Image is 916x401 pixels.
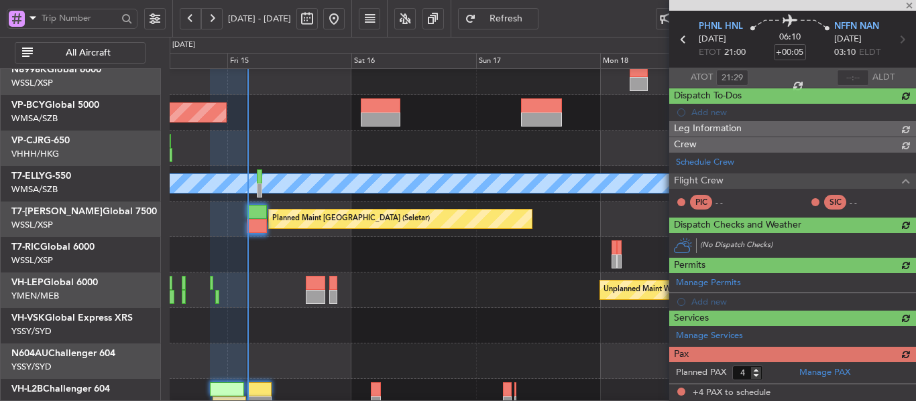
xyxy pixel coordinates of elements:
[11,278,98,287] a: VH-LEPGlobal 6000
[11,278,44,287] span: VH-LEP
[15,42,146,64] button: All Aircraft
[458,8,538,29] button: Refresh
[699,46,721,60] span: ETOT
[11,100,99,110] a: VP-BCYGlobal 5000
[834,46,856,60] span: 03:10
[11,112,58,125] a: WMSA/SZB
[724,46,746,60] span: 21:00
[172,39,195,51] div: [DATE]
[11,325,52,337] a: YSSY/SYD
[479,14,534,23] span: Refresh
[228,13,291,25] span: [DATE] - [DATE]
[11,207,157,216] a: T7-[PERSON_NAME]Global 7500
[42,8,117,28] input: Trip Number
[11,313,133,323] a: VH-VSKGlobal Express XRS
[351,53,475,69] div: Sat 16
[604,280,770,300] div: Unplanned Maint Wichita (Wichita Mid-continent)
[11,207,103,216] span: T7-[PERSON_NAME]
[11,254,53,266] a: WSSL/XSP
[779,31,801,44] span: 06:10
[11,65,47,74] span: N8998K
[11,361,52,373] a: YSSY/SYD
[699,33,726,46] span: [DATE]
[11,148,59,160] a: VHHH/HKG
[691,71,713,84] span: ATOT
[476,53,600,69] div: Sun 17
[11,65,101,74] a: N8998KGlobal 6000
[11,384,43,394] span: VH-L2B
[11,100,45,110] span: VP-BCY
[36,48,141,58] span: All Aircraft
[699,20,743,33] span: PHNL HNL
[859,46,880,60] span: ELDT
[11,183,58,195] a: WMSA/SZB
[11,136,70,145] a: VP-CJRG-650
[11,290,59,302] a: YMEN/MEB
[11,136,44,145] span: VP-CJR
[11,349,115,358] a: N604AUChallenger 604
[834,33,862,46] span: [DATE]
[600,53,724,69] div: Mon 18
[872,71,895,84] span: ALDT
[11,349,48,358] span: N604AU
[227,53,351,69] div: Fri 15
[11,242,40,252] span: T7-RIC
[11,171,45,181] span: T7-ELLY
[272,209,430,229] div: Planned Maint [GEOGRAPHIC_DATA] (Seletar)
[11,219,53,231] a: WSSL/XSP
[11,384,110,394] a: VH-L2BChallenger 604
[834,20,879,33] span: NFFN NAN
[11,77,53,89] a: WSSL/XSP
[11,313,45,323] span: VH-VSK
[11,242,95,252] a: T7-RICGlobal 6000
[11,171,71,181] a: T7-ELLYG-550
